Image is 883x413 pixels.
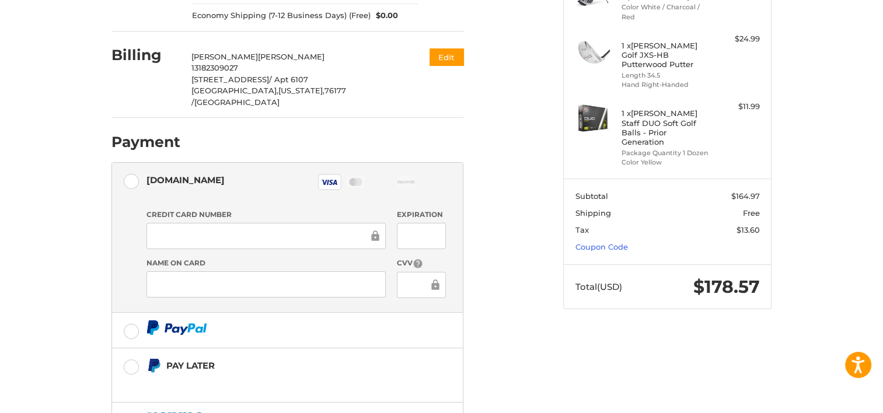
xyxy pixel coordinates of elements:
li: Color Yellow [622,157,711,167]
li: Length 34.5 [622,71,711,80]
span: Tax [575,225,589,235]
span: $0.00 [371,10,399,22]
label: Expiration [397,209,445,220]
li: Package Quantity 1 Dozen [622,148,711,158]
span: Economy Shipping (7-12 Business Days) (Free) [192,10,371,22]
label: Credit Card Number [146,209,386,220]
li: Color White / Charcoal / Red [622,2,711,22]
span: [PERSON_NAME] [258,52,324,61]
span: $13.60 [737,225,760,235]
span: [PERSON_NAME] [191,52,258,61]
span: [GEOGRAPHIC_DATA] [194,97,280,107]
div: $11.99 [714,101,760,113]
span: 13182309027 [191,63,238,72]
span: Subtotal [575,191,608,201]
span: 76177 / [191,86,346,107]
h4: 1 x [PERSON_NAME] Golf JXS-HB Putterwood Putter [622,41,711,69]
div: Pay Later [166,356,390,375]
div: $24.99 [714,33,760,45]
span: [STREET_ADDRESS] [191,75,269,84]
span: Free [743,208,760,218]
img: Pay Later icon [146,358,161,373]
li: Hand Right-Handed [622,80,711,90]
span: [GEOGRAPHIC_DATA], [191,86,278,95]
div: [DOMAIN_NAME] [146,170,225,190]
span: Shipping [575,208,611,218]
span: $164.97 [731,191,760,201]
img: PayPal icon [146,320,207,335]
label: CVV [397,258,445,269]
span: $178.57 [693,276,760,297]
span: Total (USD) [575,281,622,292]
iframe: Google Customer Reviews [787,381,883,413]
span: / Apt 6107 [269,75,308,84]
label: Name on Card [146,258,386,268]
h4: 1 x [PERSON_NAME] Staff DUO Soft Golf Balls - Prior Generation [622,108,711,146]
span: [US_STATE], [278,86,324,95]
h2: Billing [111,46,180,64]
button: Edit [430,48,463,65]
h2: Payment [111,133,180,151]
iframe: PayPal Message 1 [146,378,390,388]
a: Coupon Code [575,242,628,251]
